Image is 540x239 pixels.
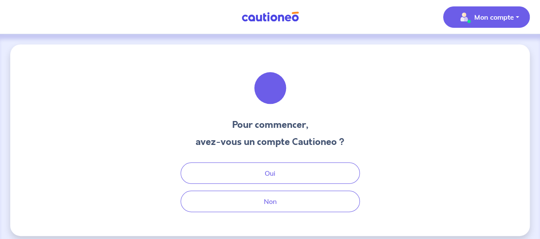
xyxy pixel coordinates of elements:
[238,12,302,22] img: Cautioneo
[443,6,530,28] button: illu_account_valid_menu.svgMon compte
[247,65,293,111] img: illu_welcome.svg
[196,118,344,132] h3: Pour commencer,
[474,12,514,22] p: Mon compte
[181,162,360,184] button: Oui
[196,135,344,149] h3: avez-vous un compte Cautioneo ?
[181,191,360,212] button: Non
[457,10,471,24] img: illu_account_valid_menu.svg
